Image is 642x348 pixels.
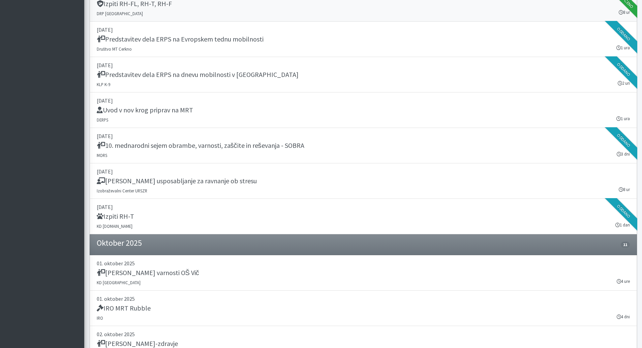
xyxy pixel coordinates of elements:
small: 1 ura [616,115,630,122]
small: IRO [97,315,103,321]
p: [DATE] [97,97,630,105]
small: Društvo MT Cerkno [97,46,132,52]
h5: [PERSON_NAME] usposabljanje za ravnanje ob stresu [97,177,257,185]
small: 4 ure [617,278,630,285]
small: 8 ur [619,186,630,193]
small: KD [GEOGRAPHIC_DATA] [97,280,141,285]
a: [DATE] [PERSON_NAME] usposabljanje za ravnanje ob stresu Izobraževalni Center URSZR 8 ur [90,163,637,199]
p: 01. oktober 2025 [97,295,630,303]
a: [DATE] Predstavitev dela ERPS na dnevu mobilnosti v [GEOGRAPHIC_DATA] KLP K-9 2 uri Oddano [90,57,637,92]
a: [DATE] Predstavitev dela ERPS na Evropskem tednu mobilnosti Društvo MT Cerkno 1 ura Oddano [90,22,637,57]
p: 02. oktober 2025 [97,330,630,338]
p: [DATE] [97,26,630,34]
a: [DATE] 10. mednarodni sejem obrambe, varnosti, zaščite in reševanja - SOBRA MORS 3 dni Oddano [90,128,637,163]
small: DERPS [97,117,108,123]
h5: Izpiti RH-T [97,212,134,220]
small: KLP K-9 [97,82,110,87]
p: [DATE] [97,203,630,211]
p: [DATE] [97,167,630,176]
a: [DATE] Uvod v nov krog priprav na MRT DERPS 1 ura [90,92,637,128]
small: Izobraževalni Center URSZR [97,188,147,193]
h5: 10. mednarodni sejem obrambe, varnosti, zaščite in reševanja - SOBRA [97,141,304,150]
a: [DATE] Izpiti RH-T KD [DOMAIN_NAME] 1 dan Oddano [90,199,637,234]
p: [DATE] [97,132,630,140]
small: KD [DOMAIN_NAME] [97,223,132,229]
a: 01. oktober 2025 IRO MRT Rubble IRO 4 dni [90,291,637,326]
p: 01. oktober 2025 [97,259,630,267]
small: 4 dni [617,314,630,320]
h5: Predstavitev dela ERPS na dnevu mobilnosti v [GEOGRAPHIC_DATA] [97,71,299,79]
p: [DATE] [97,61,630,69]
a: 01. oktober 2025 [PERSON_NAME] varnosti OŠ Vič KD [GEOGRAPHIC_DATA] 4 ure [90,255,637,291]
small: DRP [GEOGRAPHIC_DATA] [97,11,143,16]
h4: Oktober 2025 [97,238,142,248]
h5: Uvod v nov krog priprav na MRT [97,106,193,114]
h5: [PERSON_NAME]-zdravje [97,340,178,348]
h5: [PERSON_NAME] varnosti OŠ Vič [97,269,199,277]
small: MORS [97,153,107,158]
h5: IRO MRT Rubble [97,304,151,312]
span: 11 [621,242,630,248]
h5: Predstavitev dela ERPS na Evropskem tednu mobilnosti [97,35,264,43]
